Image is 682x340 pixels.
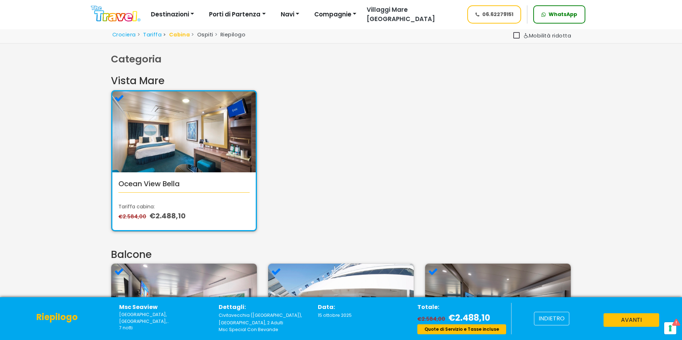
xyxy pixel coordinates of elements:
[417,324,506,334] div: Quote di Servizio e Tasse incluse
[119,325,208,331] p: 7 notti
[36,312,78,323] h4: Riepilogo
[119,311,208,325] small: Civitavecchia,Palma de Mallorca,Barcelona,Cannes,Genoa,La Spezia,Civitavecchia
[111,249,571,261] h3: Balcone
[467,5,521,24] a: 06.62279151
[219,303,307,311] p: Dettagli:
[310,7,361,22] button: Compagnie
[91,6,141,22] img: Logo The Travel
[448,312,490,324] span: €2.488,10
[318,303,407,311] p: Data:
[482,11,513,18] span: 06.62279151
[219,326,307,333] p: Msc Special Con Bevande
[204,7,270,22] button: Porti di Partenza
[112,31,136,38] a: Crociera
[119,303,208,311] p: Msc Seaview
[162,31,190,39] li: Cabina
[533,5,585,24] a: WhatsApp
[219,312,302,326] span: Civitavecchia ([GEOGRAPHIC_DATA]), [GEOGRAPHIC_DATA], 2 Adulti
[213,31,246,39] li: Riepilogo
[417,315,447,323] span: €2.584,00
[367,5,435,23] span: Villaggi Mare [GEOGRAPHIC_DATA]
[604,313,659,327] button: avanti
[534,312,569,325] button: indietro
[111,75,571,87] h3: Vista Mare
[549,11,577,18] span: WhatsApp
[146,7,199,22] button: Destinazioni
[417,303,506,311] p: Totale:
[190,31,213,39] li: Ospiti
[318,312,352,318] span: 15 ottobre 2025
[361,5,460,24] a: Villaggi Mare [GEOGRAPHIC_DATA]
[524,32,571,39] span: Mobilità ridotta
[276,7,304,22] button: Navi
[111,52,571,67] div: Categoria
[143,31,162,38] a: Tariffa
